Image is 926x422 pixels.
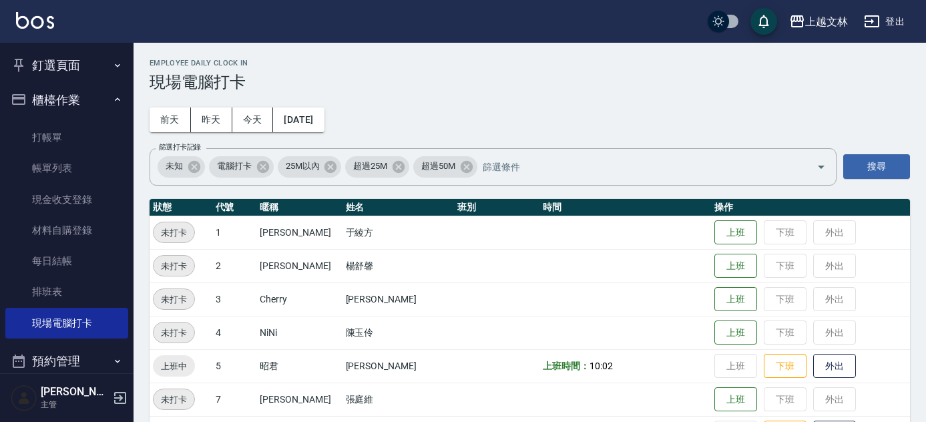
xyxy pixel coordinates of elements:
a: 每日結帳 [5,246,128,276]
td: 2 [212,249,257,282]
a: 打帳單 [5,122,128,153]
label: 篩選打卡記錄 [159,142,201,152]
th: 時間 [539,199,711,216]
span: 未打卡 [154,292,194,306]
button: 櫃檯作業 [5,83,128,118]
button: 預約管理 [5,344,128,379]
td: 陳玉伶 [342,316,454,349]
span: 上班中 [153,359,195,373]
div: 超過50M [413,156,477,178]
td: [PERSON_NAME] [342,349,454,383]
th: 狀態 [150,199,212,216]
button: 上班 [714,254,757,278]
h2: Employee Daily Clock In [150,59,910,67]
td: 張庭維 [342,383,454,416]
td: [PERSON_NAME] [256,216,342,249]
span: 25M以內 [278,160,328,173]
span: 超過50M [413,160,463,173]
td: NiNi [256,316,342,349]
button: 上班 [714,220,757,245]
button: Open [811,156,832,178]
img: Logo [16,12,54,29]
div: 25M以內 [278,156,342,178]
button: [DATE] [273,108,324,132]
th: 班別 [454,199,539,216]
input: 篩選條件 [479,155,793,178]
button: 今天 [232,108,274,132]
td: [PERSON_NAME] [342,282,454,316]
th: 姓名 [342,199,454,216]
td: 1 [212,216,257,249]
td: 4 [212,316,257,349]
b: 上班時間： [543,361,590,371]
td: 7 [212,383,257,416]
th: 操作 [711,199,910,216]
h3: 現場電腦打卡 [150,73,910,91]
img: Person [11,385,37,411]
span: 10:02 [590,361,613,371]
p: 主管 [41,399,109,411]
span: 未打卡 [154,259,194,273]
h5: [PERSON_NAME] [41,385,109,399]
button: 昨天 [191,108,232,132]
td: 于綾方 [342,216,454,249]
div: 上越文林 [805,13,848,30]
td: Cherry [256,282,342,316]
button: 搜尋 [843,154,910,179]
button: 外出 [813,354,856,379]
td: [PERSON_NAME] [256,383,342,416]
span: 電腦打卡 [209,160,260,173]
span: 未知 [158,160,191,173]
div: 未知 [158,156,205,178]
button: 釘選頁面 [5,48,128,83]
span: 超過25M [345,160,395,173]
button: 前天 [150,108,191,132]
div: 電腦打卡 [209,156,274,178]
span: 未打卡 [154,393,194,407]
button: 上班 [714,321,757,345]
th: 代號 [212,199,257,216]
button: save [750,8,777,35]
a: 材料自購登錄 [5,215,128,246]
button: 上班 [714,387,757,412]
th: 暱稱 [256,199,342,216]
button: 上班 [714,287,757,312]
div: 超過25M [345,156,409,178]
button: 下班 [764,354,806,379]
a: 排班表 [5,276,128,307]
button: 登出 [859,9,910,34]
span: 未打卡 [154,326,194,340]
td: 3 [212,282,257,316]
a: 現場電腦打卡 [5,308,128,339]
span: 未打卡 [154,226,194,240]
a: 現金收支登錄 [5,184,128,215]
td: 昭君 [256,349,342,383]
button: 上越文林 [784,8,853,35]
a: 帳單列表 [5,153,128,184]
td: [PERSON_NAME] [256,249,342,282]
td: 楊舒馨 [342,249,454,282]
td: 5 [212,349,257,383]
